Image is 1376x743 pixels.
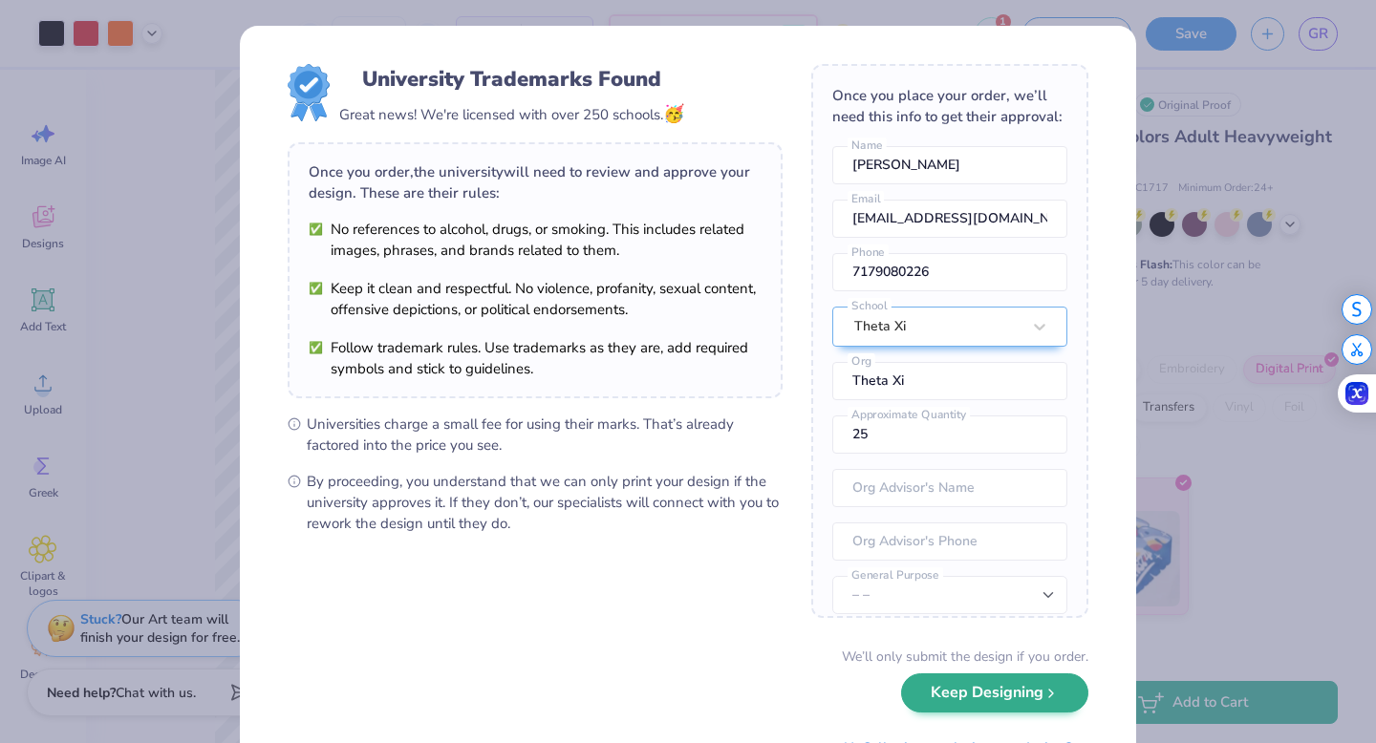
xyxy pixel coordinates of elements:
div: Once you order, the university will need to review and approve your design. These are their rules: [309,161,762,203]
input: Org [832,362,1067,400]
div: Once you place your order, we’ll need this info to get their approval: [832,85,1067,127]
input: Approximate Quantity [832,415,1067,454]
input: Email [832,200,1067,238]
span: By proceeding, you understand that we can only print your design if the university approves it. I... [307,471,783,534]
li: Follow trademark rules. Use trademarks as they are, add required symbols and stick to guidelines. [309,337,762,379]
button: Keep Designing [901,673,1088,712]
input: Name [832,146,1067,184]
div: Great news! We're licensed with over 250 schools. [339,101,684,127]
div: University Trademarks Found [362,64,661,95]
span: 🥳 [663,102,684,125]
img: License badge [288,64,330,121]
span: Universities charge a small fee for using their marks. That’s already factored into the price you... [307,414,783,456]
input: Org Advisor's Name [832,469,1067,507]
div: We’ll only submit the design if you order. [842,647,1088,667]
input: Phone [832,253,1067,291]
li: Keep it clean and respectful. No violence, profanity, sexual content, offensive depictions, or po... [309,278,762,320]
input: Org Advisor's Phone [832,522,1067,561]
li: No references to alcohol, drugs, or smoking. This includes related images, phrases, and brands re... [309,219,762,261]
